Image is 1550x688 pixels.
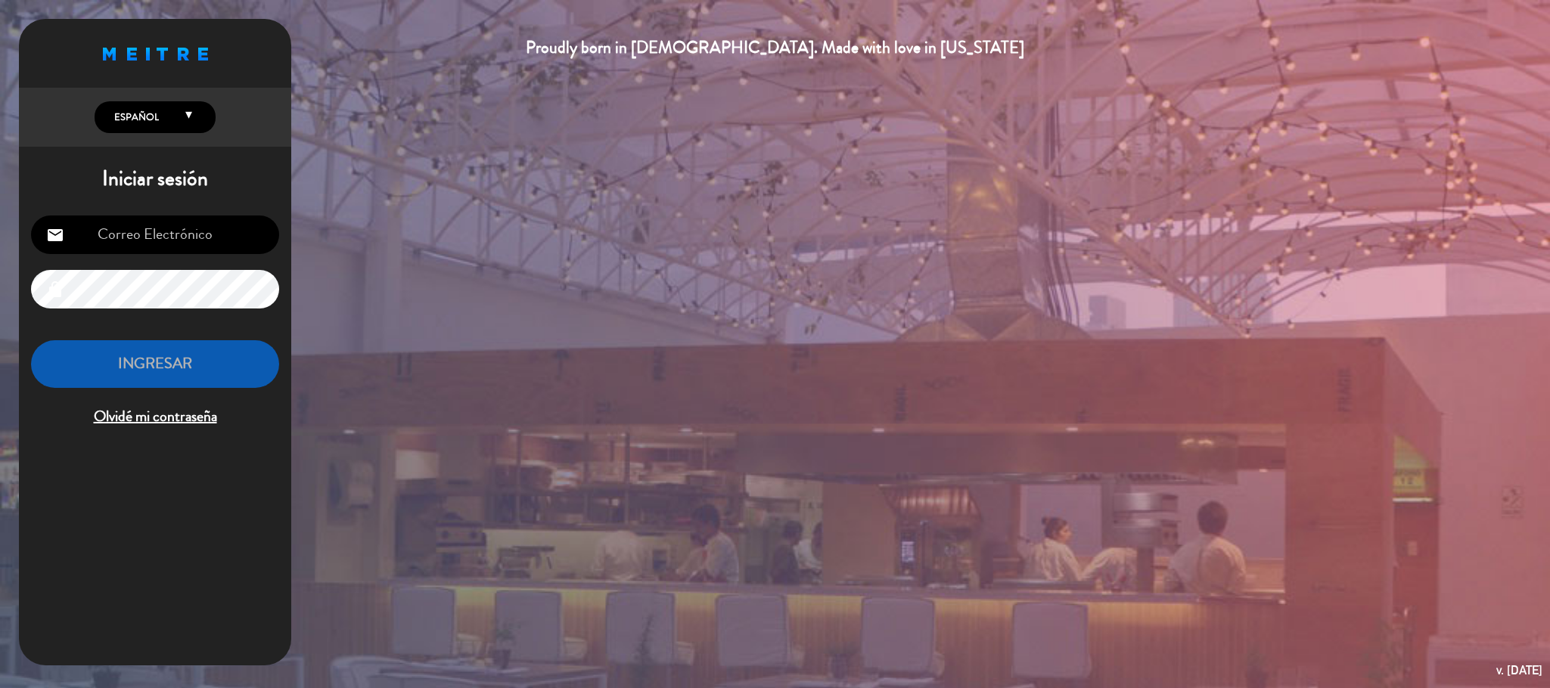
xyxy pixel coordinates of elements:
i: email [46,226,64,244]
button: INGRESAR [31,340,279,388]
span: Español [110,110,159,125]
div: v. [DATE] [1496,660,1542,680]
h1: Iniciar sesión [19,166,291,192]
input: Correo Electrónico [31,215,279,254]
i: lock [46,280,64,299]
span: Olvidé mi contraseña [31,404,279,429]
